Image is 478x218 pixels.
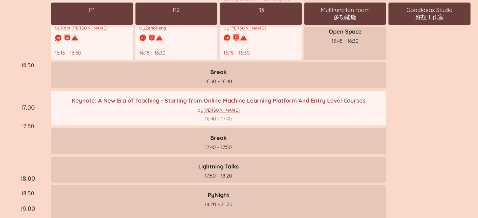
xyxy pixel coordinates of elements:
div: 16:15 ~ 16:30 [55,50,129,56]
div: Keynote: A New Era of Teaching - Starting from Online Machine Learning Platform And Entry Level C... [55,97,382,104]
div: 17:50 ~ 18:20 [55,173,382,179]
div: by [55,24,129,31]
span: [PERSON_NAME] [229,25,266,31]
div: Break [55,134,382,141]
div: by [139,24,214,31]
div: by [223,24,298,31]
div: 17:40 ~ 17:50 [55,144,382,150]
div: 16:30 ~ 16:40 [55,78,382,84]
div: 16:15 ~ 16:30 [223,50,298,56]
span: ZenoPeng [145,25,166,31]
div: 16:40 ~ 17:40 [55,115,382,122]
span: Rain [PERSON_NAME] [61,25,108,31]
a: Keynote: A New Era of Teaching - Starting from Online Machine Learning Platform And Entry Level C... [51,91,386,125]
div: 16:30 [22,62,34,96]
div: 19:00 [21,205,35,215]
div: Open Space [308,28,382,35]
div: 18:30 [22,190,34,200]
div: by [55,107,382,113]
div: Break [55,68,382,76]
div: 16:15 ~ 16:30 [139,50,214,56]
div: 15:45 ~ 16:30 [308,38,382,44]
div: Lightning Talks [55,163,382,170]
div: 18:20 ~ 21:20 [55,201,382,207]
div: 18:00 [21,175,35,185]
div: 17:30 [22,123,34,157]
div: PyNight [55,191,382,199]
span: [PERSON_NAME] [203,107,240,113]
div: 17:00 [21,104,35,114]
